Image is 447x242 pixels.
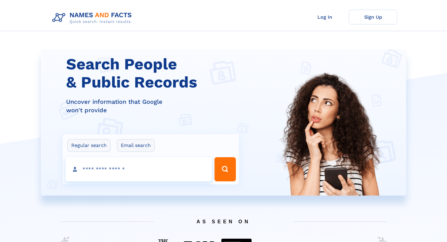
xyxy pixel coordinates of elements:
[66,157,212,181] input: search input
[301,10,349,24] a: Log In
[51,212,396,232] span: AS SEEN ON
[66,97,243,114] div: Uncover information that Google won't provide
[275,71,387,226] img: Search People and Public records
[214,157,236,181] button: Search Button
[67,139,111,152] label: Regular search
[349,10,397,24] a: Sign Up
[66,55,243,91] h1: Search People & Public Records
[117,139,155,152] label: Email search
[50,10,137,26] img: Logo Names and Facts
